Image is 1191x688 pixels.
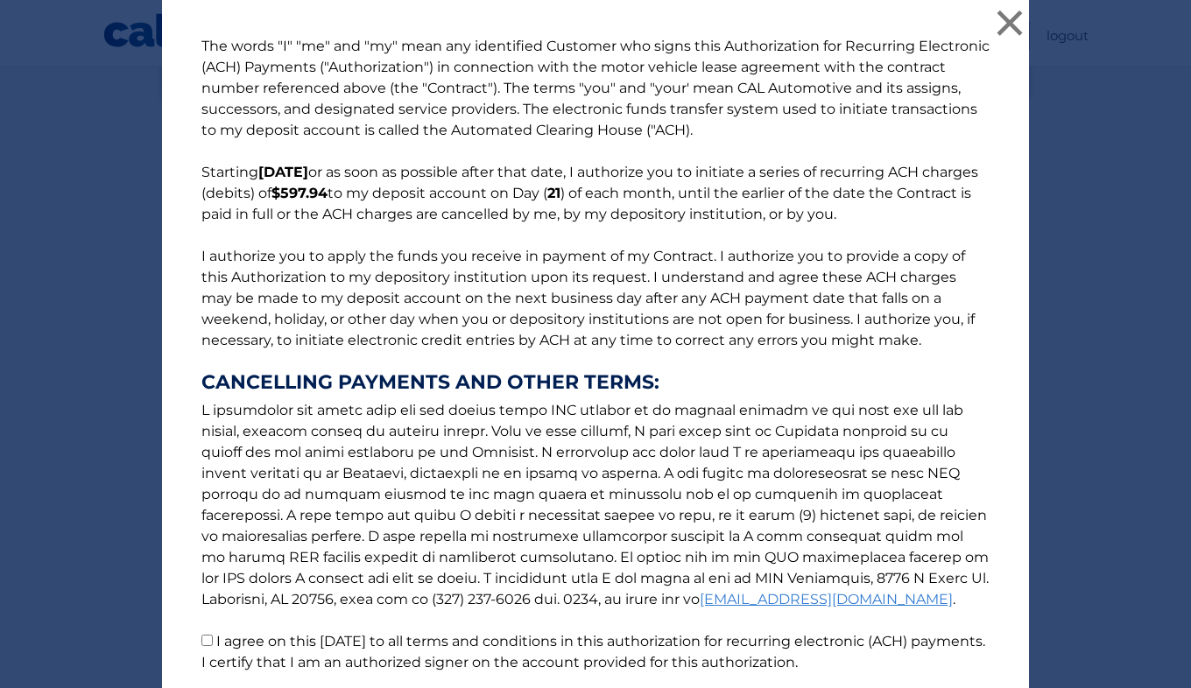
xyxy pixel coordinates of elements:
[271,185,328,201] b: $597.94
[258,164,308,180] b: [DATE]
[992,5,1027,40] button: ×
[700,591,953,607] a: [EMAIL_ADDRESS][DOMAIN_NAME]
[184,36,1007,673] p: The words "I" "me" and "my" mean any identified Customer who signs this Authorization for Recurri...
[201,372,990,393] strong: CANCELLING PAYMENTS AND OTHER TERMS:
[201,633,985,670] label: I agree on this [DATE] to all terms and conditions in this authorization for recurring electronic...
[547,185,560,201] b: 21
